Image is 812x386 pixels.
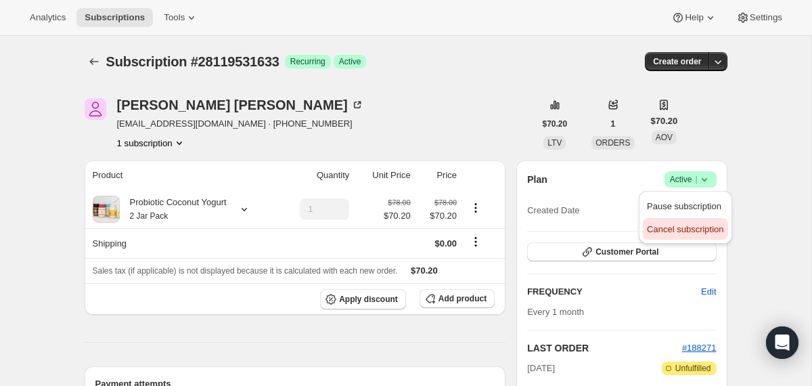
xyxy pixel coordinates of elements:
[693,281,724,303] button: Edit
[465,200,487,215] button: Product actions
[22,8,74,27] button: Analytics
[547,138,562,148] span: LTV
[645,52,709,71] button: Create order
[651,114,678,128] span: $70.20
[93,196,120,223] img: product img
[438,293,487,304] span: Add product
[728,8,790,27] button: Settings
[415,160,461,190] th: Price
[595,138,630,148] span: ORDERS
[117,117,364,131] span: [EMAIL_ADDRESS][DOMAIN_NAME] · [PHONE_NUMBER]
[290,56,325,67] span: Recurring
[30,12,66,23] span: Analytics
[156,8,206,27] button: Tools
[76,8,153,27] button: Subscriptions
[435,238,457,249] span: $0.00
[656,133,673,142] span: AOV
[643,218,727,240] button: Cancel subscription
[675,363,711,374] span: Unfulfilled
[384,209,411,223] span: $70.20
[339,294,398,305] span: Apply discount
[85,52,104,71] button: Subscriptions
[339,56,361,67] span: Active
[117,136,186,150] button: Product actions
[420,289,495,308] button: Add product
[663,8,725,27] button: Help
[685,12,703,23] span: Help
[766,326,798,359] div: Open Intercom Messenger
[643,195,727,217] button: Pause subscription
[647,224,723,234] span: Cancel subscription
[527,341,682,355] h2: LAST ORDER
[527,307,584,317] span: Every 1 month
[682,343,717,353] a: #188271
[117,98,364,112] div: [PERSON_NAME] [PERSON_NAME]
[653,56,701,67] span: Create order
[85,228,278,258] th: Shipping
[388,198,411,207] small: $78.00
[611,119,616,129] span: 1
[419,209,457,223] span: $70.20
[93,266,398,276] span: Sales tax (if applicable) is not displayed because it is calculated with each new order.
[527,242,716,261] button: Customer Portal
[603,114,624,133] button: 1
[130,211,168,221] small: 2 Jar Pack
[277,160,353,190] th: Quantity
[527,362,555,375] span: [DATE]
[465,234,487,249] button: Shipping actions
[670,173,711,186] span: Active
[106,54,279,69] span: Subscription #28119531633
[595,246,658,257] span: Customer Portal
[535,114,576,133] button: $70.20
[85,12,145,23] span: Subscriptions
[164,12,185,23] span: Tools
[85,98,106,120] span: Audrea Brisson
[411,265,438,276] span: $70.20
[120,196,227,223] div: Probiotic Coconut Yogurt
[85,160,278,190] th: Product
[647,201,721,211] span: Pause subscription
[695,174,697,185] span: |
[527,204,579,217] span: Created Date
[682,341,717,355] button: #188271
[527,285,701,299] h2: FREQUENCY
[750,12,782,23] span: Settings
[701,285,716,299] span: Edit
[353,160,414,190] th: Unit Price
[527,173,547,186] h2: Plan
[320,289,406,309] button: Apply discount
[543,119,568,129] span: $70.20
[434,198,457,207] small: $78.00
